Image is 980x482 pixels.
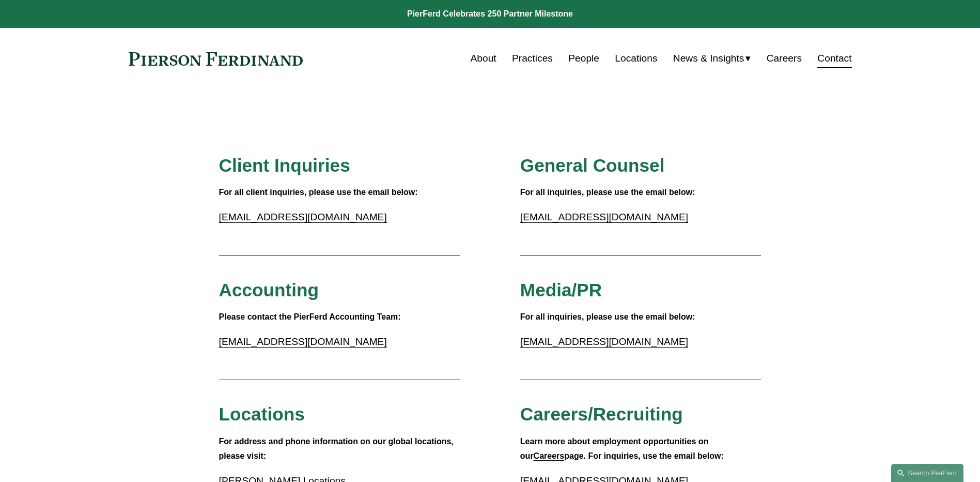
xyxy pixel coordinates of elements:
a: Practices [512,49,553,68]
strong: For all client inquiries, please use the email below: [219,188,418,197]
a: folder dropdown [673,49,751,68]
strong: page. For inquiries, use the email below: [564,451,724,460]
strong: Please contact the PierFerd Accounting Team: [219,312,401,321]
strong: For all inquiries, please use the email below: [520,188,695,197]
a: Locations [615,49,657,68]
strong: Learn more about employment opportunities on our [520,437,711,461]
span: Media/PR [520,280,602,300]
span: General Counsel [520,155,665,175]
a: Contact [817,49,851,68]
span: Accounting [219,280,319,300]
strong: For address and phone information on our global locations, please visit: [219,437,456,461]
span: News & Insights [673,50,744,68]
span: Locations [219,404,305,424]
a: Careers [767,49,802,68]
span: Careers/Recruiting [520,404,683,424]
strong: For all inquiries, please use the email below: [520,312,695,321]
a: People [568,49,599,68]
a: About [471,49,496,68]
a: [EMAIL_ADDRESS][DOMAIN_NAME] [520,336,688,347]
a: [EMAIL_ADDRESS][DOMAIN_NAME] [219,336,387,347]
a: Careers [534,451,565,460]
a: [EMAIL_ADDRESS][DOMAIN_NAME] [520,212,688,222]
a: Search this site [891,464,963,482]
a: [EMAIL_ADDRESS][DOMAIN_NAME] [219,212,387,222]
span: Client Inquiries [219,155,350,175]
